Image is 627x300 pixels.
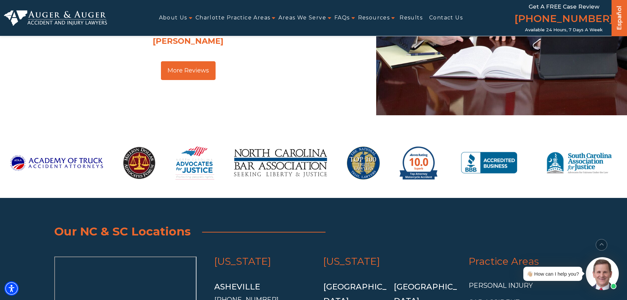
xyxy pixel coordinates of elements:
[457,138,521,188] img: BBB Accredited Business
[400,11,423,25] a: Results
[4,281,19,296] div: Accessibility Menu
[347,138,379,188] img: Top 100 Trial Lawyers
[469,255,539,267] a: Practice Areas
[541,138,617,188] img: South Carolina Association for Justice
[168,68,209,73] span: More Reviews
[525,27,603,33] span: Available 24 Hours, 7 Days a Week
[527,269,579,278] div: 👋🏼 How can I help you?
[334,11,350,25] a: FAQs
[400,138,437,188] img: avvo-motorcycle
[429,11,463,25] a: Contact Us
[323,255,380,267] a: [US_STATE]
[234,138,327,188] img: North Carolina Bar Association
[54,224,191,238] span: Our NC & SC Locations
[159,11,187,25] a: About Us
[514,12,613,27] a: [PHONE_NUMBER]
[196,11,271,25] a: Charlotte Practice Areas
[469,282,533,289] a: Personal Injury
[586,257,619,290] img: Intaker widget Avatar
[153,36,223,46] span: [PERSON_NAME]
[10,138,103,188] img: Academy-of-Truck-Accident-Attorneys
[4,10,107,26] img: Auger & Auger Accident and Injury Lawyers Logo
[161,61,216,80] a: More Reviews
[278,11,326,25] a: Areas We Serve
[175,138,215,188] img: North Carolina Advocates for Justice
[358,11,390,25] a: Resources
[529,3,599,10] span: Get a FREE Case Review
[214,255,271,267] a: [US_STATE]
[214,282,260,291] a: Asheville
[596,239,607,251] button: scroll to up
[123,138,156,188] img: MillionDollarAdvocatesForum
